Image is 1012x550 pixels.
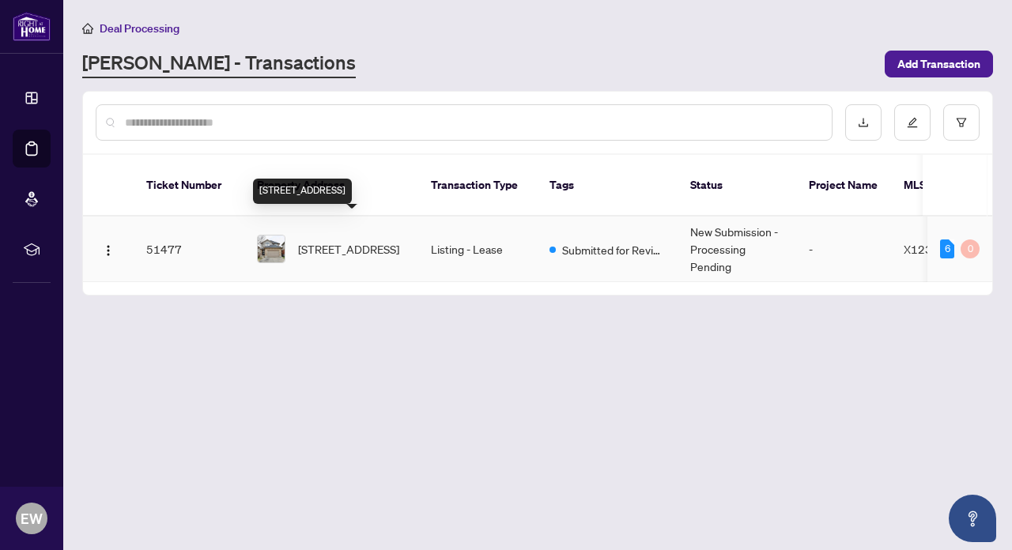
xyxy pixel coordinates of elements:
[956,117,967,128] span: filter
[253,179,352,204] div: [STREET_ADDRESS]
[13,12,51,41] img: logo
[678,217,796,282] td: New Submission - Processing Pending
[858,117,869,128] span: download
[100,21,179,36] span: Deal Processing
[537,155,678,217] th: Tags
[82,23,93,34] span: home
[885,51,993,77] button: Add Transaction
[949,495,996,542] button: Open asap
[21,507,43,529] span: EW
[134,217,244,282] td: 51477
[943,104,980,141] button: filter
[102,244,115,257] img: Logo
[678,155,796,217] th: Status
[891,155,986,217] th: MLS #
[796,217,891,282] td: -
[258,235,285,262] img: thumbnail-img
[134,155,244,217] th: Ticket Number
[244,155,418,217] th: Property Address
[796,155,891,217] th: Project Name
[845,104,882,141] button: download
[418,217,537,282] td: Listing - Lease
[418,155,537,217] th: Transaction Type
[961,239,980,258] div: 0
[894,104,931,141] button: edit
[904,242,968,256] span: X12379084
[562,241,665,258] span: Submitted for Review
[82,50,356,78] a: [PERSON_NAME] - Transactions
[907,117,918,128] span: edit
[897,51,980,77] span: Add Transaction
[298,240,399,258] span: [STREET_ADDRESS]
[96,236,121,262] button: Logo
[940,239,954,258] div: 6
